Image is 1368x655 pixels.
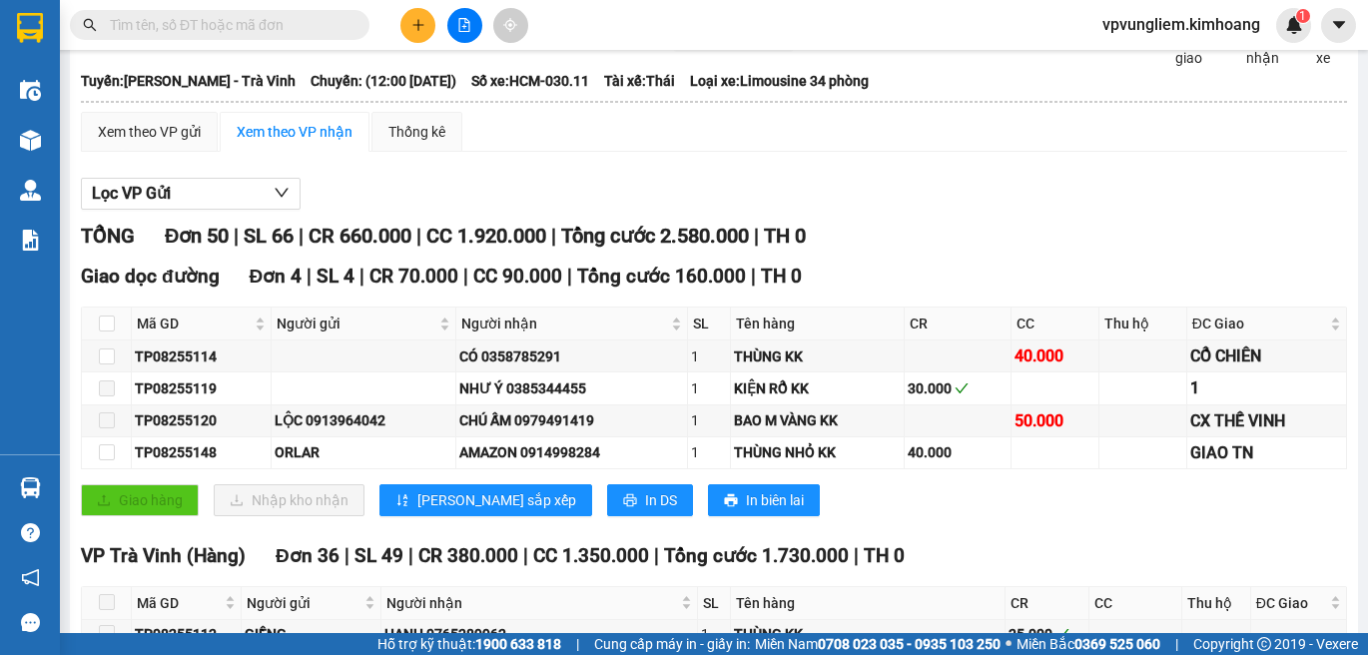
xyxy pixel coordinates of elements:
[701,623,727,645] div: 1
[234,224,239,248] span: |
[275,441,452,463] div: ORLAR
[734,345,901,367] div: THÙNG KK
[1089,587,1181,620] th: CC
[1330,16,1348,34] span: caret-down
[731,587,1006,620] th: Tên hàng
[664,544,849,567] span: Tổng cước 1.730.000
[132,372,272,404] td: TP08255119
[1190,440,1343,465] div: GIAO TN
[1192,313,1326,334] span: ĐC Giao
[418,544,518,567] span: CR 380.000
[908,377,1008,399] div: 30.000
[645,489,677,511] span: In DS
[751,265,756,288] span: |
[654,544,659,567] span: |
[135,623,238,645] div: TP08255113
[1321,8,1356,43] button: caret-down
[21,613,40,632] span: message
[20,230,41,251] img: solution-icon
[459,441,684,463] div: AMAZON 0914998284
[708,484,820,516] button: printerIn biên lai
[277,313,435,334] span: Người gửi
[379,484,592,516] button: sort-ascending[PERSON_NAME] sắp xếp
[764,224,806,248] span: TH 0
[81,224,135,248] span: TỔNG
[377,633,561,655] span: Hỗ trợ kỹ thuật:
[854,544,859,567] span: |
[81,265,220,288] span: Giao dọc đường
[426,224,546,248] span: CC 1.920.000
[386,592,677,614] span: Người nhận
[576,633,579,655] span: |
[1256,592,1326,614] span: ĐC Giao
[577,265,746,288] span: Tổng cước 160.000
[1182,587,1251,620] th: Thu hộ
[905,308,1012,340] th: CR
[21,568,40,587] span: notification
[165,224,229,248] span: Đơn 50
[459,377,684,399] div: NHƯ Ý 0385344455
[20,477,41,498] img: warehouse-icon
[1190,408,1343,433] div: CX THẾ VINH
[400,8,435,43] button: plus
[274,185,290,201] span: down
[1074,636,1160,652] strong: 0369 525 060
[1257,637,1271,651] span: copyright
[1055,627,1069,641] span: check
[20,80,41,101] img: warehouse-icon
[1190,343,1343,368] div: CỔ CHIÊN
[471,70,589,92] span: Số xe: HCM-030.11
[110,14,345,36] input: Tìm tên, số ĐT hoặc mã đơn
[411,18,425,32] span: plus
[864,544,905,567] span: TH 0
[1006,640,1012,648] span: ⚪️
[132,437,272,469] td: TP08255148
[317,265,354,288] span: SL 4
[214,484,364,516] button: downloadNhập kho nhận
[1015,343,1095,368] div: 40.000
[408,544,413,567] span: |
[17,13,43,43] img: logo-vxr
[551,224,556,248] span: |
[1190,375,1343,400] div: 1
[691,441,726,463] div: 1
[459,409,684,431] div: CHÚ ẤM 0979491419
[388,121,445,143] div: Thống kê
[81,484,199,516] button: uploadGiao hàng
[20,180,41,201] img: warehouse-icon
[416,224,421,248] span: |
[818,636,1001,652] strong: 0708 023 035 - 0935 103 250
[369,265,458,288] span: CR 70.000
[754,224,759,248] span: |
[244,224,294,248] span: SL 66
[137,313,251,334] span: Mã GD
[698,587,731,620] th: SL
[761,265,802,288] span: TH 0
[309,224,411,248] span: CR 660.000
[1015,408,1095,433] div: 50.000
[503,18,517,32] span: aim
[20,130,41,151] img: warehouse-icon
[1012,308,1099,340] th: CC
[275,409,452,431] div: LỘC 0913964042
[132,405,272,437] td: TP08255120
[746,489,804,511] span: In biên lai
[523,544,528,567] span: |
[92,181,171,206] span: Lọc VP Gửi
[344,544,349,567] span: |
[21,523,40,542] span: question-circle
[691,377,726,399] div: 1
[384,623,694,645] div: HẠNH 0765389963
[561,224,749,248] span: Tổng cước 2.580.000
[690,70,869,92] span: Loại xe: Limousine 34 phòng
[607,484,693,516] button: printerIn DS
[81,544,246,567] span: VP Trà Vinh (Hàng)
[311,70,456,92] span: Chuyến: (12:00 [DATE])
[734,409,901,431] div: BAO M VÀNG KK
[299,224,304,248] span: |
[473,265,562,288] span: CC 90.000
[755,633,1001,655] span: Miền Nam
[688,308,730,340] th: SL
[81,73,296,89] b: Tuyến: [PERSON_NAME] - Trà Vinh
[137,592,221,614] span: Mã GD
